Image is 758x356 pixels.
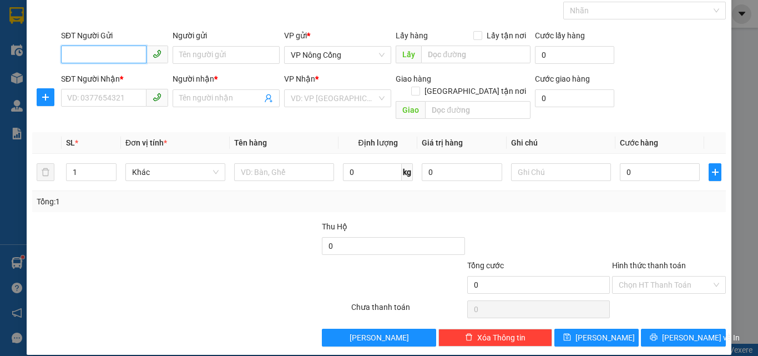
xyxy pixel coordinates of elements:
span: VP Nhận [284,74,315,83]
input: Dọc đường [421,46,530,63]
span: [PERSON_NAME] [575,332,635,344]
span: save [563,333,571,342]
span: [GEOGRAPHIC_DATA] tận nơi [420,85,530,97]
span: VP Nông Cống [291,47,385,63]
span: user-add [264,94,273,103]
strong: CHUYỂN PHÁT NHANH ĐÔNG LÝ [24,9,94,45]
span: phone [153,49,161,58]
span: Định lượng [358,138,397,147]
img: logo [6,32,22,71]
div: Tổng: 1 [37,195,294,208]
button: delete [37,163,54,181]
span: Đơn vị tính [125,138,167,147]
span: Lấy [396,46,421,63]
strong: PHIẾU BIÊN NHẬN [28,61,89,85]
span: Lấy hàng [396,31,428,40]
label: Hình thức thanh toán [612,261,686,270]
span: Increase Value [104,164,116,172]
span: Giao [396,101,425,119]
input: Cước giao hàng [535,89,614,107]
span: SL [66,138,75,147]
span: Giao hàng [396,74,431,83]
div: SĐT Người Gửi [61,29,168,42]
button: plus [709,163,721,181]
button: save[PERSON_NAME] [554,329,639,347]
div: Người nhận [173,73,280,85]
input: 0 [422,163,502,181]
label: Cước giao hàng [535,74,590,83]
span: plus [709,168,721,177]
span: NC1108250064 [95,45,161,57]
button: printer[PERSON_NAME] và In [641,329,726,347]
span: Decrease Value [104,172,116,180]
input: Cước lấy hàng [535,46,614,64]
label: Cước lấy hàng [535,31,585,40]
span: up [107,166,114,172]
div: VP gửi [284,29,391,42]
span: SĐT XE [39,47,75,59]
span: Giá trị hàng [422,138,463,147]
input: Ghi Chú [511,163,611,181]
span: [PERSON_NAME] [350,332,409,344]
span: Tên hàng [234,138,267,147]
div: Người gửi [173,29,280,42]
button: deleteXóa Thông tin [438,329,552,347]
span: phone [153,93,161,102]
th: Ghi chú [507,132,615,154]
span: printer [650,333,658,342]
input: Dọc đường [425,101,530,119]
span: Khác [132,164,219,180]
button: plus [37,88,54,106]
div: Chưa thanh toán [350,301,466,320]
input: VD: Bàn, Ghế [234,163,334,181]
span: kg [402,163,413,181]
div: SĐT Người Nhận [61,73,168,85]
span: [PERSON_NAME] và In [662,332,740,344]
span: down [107,173,114,180]
span: delete [465,333,473,342]
span: Thu Hộ [322,222,347,231]
span: Tổng cước [467,261,504,270]
span: Xóa Thông tin [477,332,525,344]
span: plus [37,93,54,102]
span: Lấy tận nơi [482,29,530,42]
span: Cước hàng [620,138,658,147]
button: [PERSON_NAME] [322,329,436,347]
